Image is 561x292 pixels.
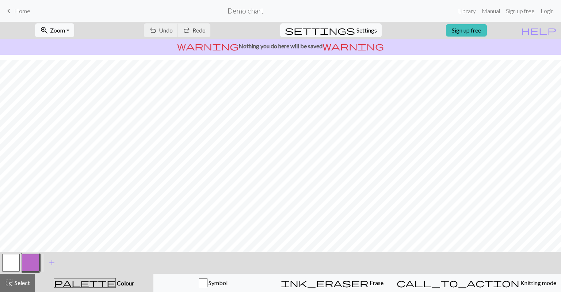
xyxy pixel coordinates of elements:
[228,7,264,15] h2: Demo chart
[177,41,238,51] span: warning
[285,26,355,35] i: Settings
[4,6,13,16] span: keyboard_arrow_left
[4,5,30,17] a: Home
[116,280,134,287] span: Colour
[503,4,538,18] a: Sign up free
[272,274,392,292] button: Erase
[5,278,14,288] span: highlight_alt
[207,279,228,286] span: Symbol
[35,23,74,37] button: Zoom
[14,7,30,14] span: Home
[521,25,556,35] span: help
[519,279,556,286] span: Knitting mode
[397,278,519,288] span: call_to_action
[47,258,56,268] span: add
[280,23,382,37] button: SettingsSettings
[54,278,115,288] span: palette
[455,4,479,18] a: Library
[14,279,30,286] span: Select
[392,274,561,292] button: Knitting mode
[479,4,503,18] a: Manual
[50,27,65,34] span: Zoom
[356,26,377,35] span: Settings
[40,25,49,35] span: zoom_in
[285,25,355,35] span: settings
[446,24,487,37] a: Sign up free
[3,42,558,50] p: Nothing you do here will be saved
[35,274,153,292] button: Colour
[369,279,383,286] span: Erase
[153,274,273,292] button: Symbol
[323,41,384,51] span: warning
[281,278,369,288] span: ink_eraser
[538,4,557,18] a: Login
